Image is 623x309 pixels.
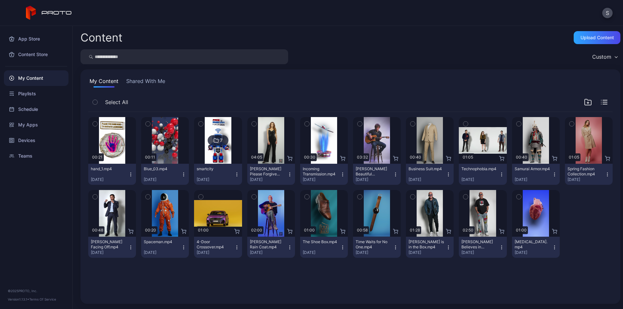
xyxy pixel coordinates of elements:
div: [DATE] [303,177,340,182]
div: © 2025 PROTO, Inc. [8,288,65,293]
div: [DATE] [356,177,393,182]
button: [PERSON_NAME] Facing Off.mp4[DATE] [88,237,136,258]
div: Content [80,32,122,43]
div: [DATE] [409,177,446,182]
a: App Store [4,31,68,47]
div: Blue_03.mp4 [144,166,179,172]
div: Manny Pacquiao Facing Off.mp4 [91,239,127,250]
button: Technophobia.mp4[DATE] [459,164,507,185]
button: Shared With Me [125,77,166,88]
div: [DATE] [461,177,499,182]
div: Incoming Transmission.mp4 [303,166,338,177]
button: [PERSON_NAME] Beautiful Disaster.mp4[DATE] [353,164,401,185]
div: [DATE] [197,177,234,182]
div: Howie Mandel is in the Box.mp4 [409,239,444,250]
a: Terms Of Service [29,297,56,301]
button: [MEDICAL_DATA].mp4[DATE] [512,237,560,258]
button: Spaceman.mp4[DATE] [141,237,189,258]
button: [PERSON_NAME] Rain Coat.mp4[DATE] [247,237,295,258]
button: [PERSON_NAME] is in the Box.mp4[DATE] [406,237,454,258]
div: [DATE] [515,250,552,255]
div: Ryan Pollie's Rain Coat.mp4 [250,239,286,250]
div: [DATE] [91,177,128,182]
div: [DATE] [568,177,605,182]
div: [DATE] [144,177,181,182]
div: Time Waits for No One.mp4 [356,239,391,250]
a: My Content [4,70,68,86]
div: Custom [592,53,611,60]
a: Content Store [4,47,68,62]
div: [DATE] [197,250,234,255]
div: [DATE] [409,250,446,255]
button: [PERSON_NAME] Believes in Proto.mp4[DATE] [459,237,507,258]
button: Time Waits for No One.mp4[DATE] [353,237,401,258]
button: Spring Fashion Collection.mp4[DATE] [565,164,613,185]
a: Schedule [4,101,68,117]
div: Samurai Armor.mp4 [515,166,550,172]
div: Business Suit.mp4 [409,166,444,172]
div: [DATE] [461,250,499,255]
div: Spring Fashion Collection.mp4 [568,166,603,177]
button: Business Suit.mp4[DATE] [406,164,454,185]
span: Select All [105,98,128,106]
button: S [602,8,613,18]
div: The Shoe Box.mp4 [303,239,338,244]
a: My Apps [4,117,68,133]
div: 4-Door Crossover.mp4 [197,239,232,250]
div: [DATE] [250,250,287,255]
div: [DATE] [303,250,340,255]
div: [DATE] [144,250,181,255]
span: Version 1.13.1 • [8,297,29,301]
button: Samurai Armor.mp4[DATE] [512,164,560,185]
div: Spaceman.mp4 [144,239,179,244]
div: Billy Morrison's Beautiful Disaster.mp4 [356,166,391,177]
button: Upload Content [574,31,620,44]
button: My Content [88,77,120,88]
div: Upload Content [580,35,614,40]
div: [DATE] [91,250,128,255]
div: Adeline Mocke's Please Forgive Me.mp4 [250,166,286,177]
a: Playlists [4,86,68,101]
div: 7 [220,137,223,143]
div: Human Heart.mp4 [515,239,550,250]
button: 4-Door Crossover.mp4[DATE] [194,237,242,258]
button: [PERSON_NAME] Please Forgive Me.mp4[DATE] [247,164,295,185]
div: [DATE] [515,177,552,182]
button: The Shoe Box.mp4[DATE] [300,237,348,258]
a: Teams [4,148,68,164]
button: Blue_03.mp4[DATE] [141,164,189,185]
button: smartcity[DATE] [194,164,242,185]
div: [DATE] [250,177,287,182]
button: Custom [589,49,620,64]
a: Devices [4,133,68,148]
div: Howie Mandel Believes in Proto.mp4 [461,239,497,250]
div: hand_1.mp4 [91,166,127,172]
button: hand_1.mp4[DATE] [88,164,136,185]
div: [DATE] [356,250,393,255]
button: Incoming Transmission.mp4[DATE] [300,164,348,185]
div: smartcity [197,166,232,172]
div: Technophobia.mp4 [461,166,497,172]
